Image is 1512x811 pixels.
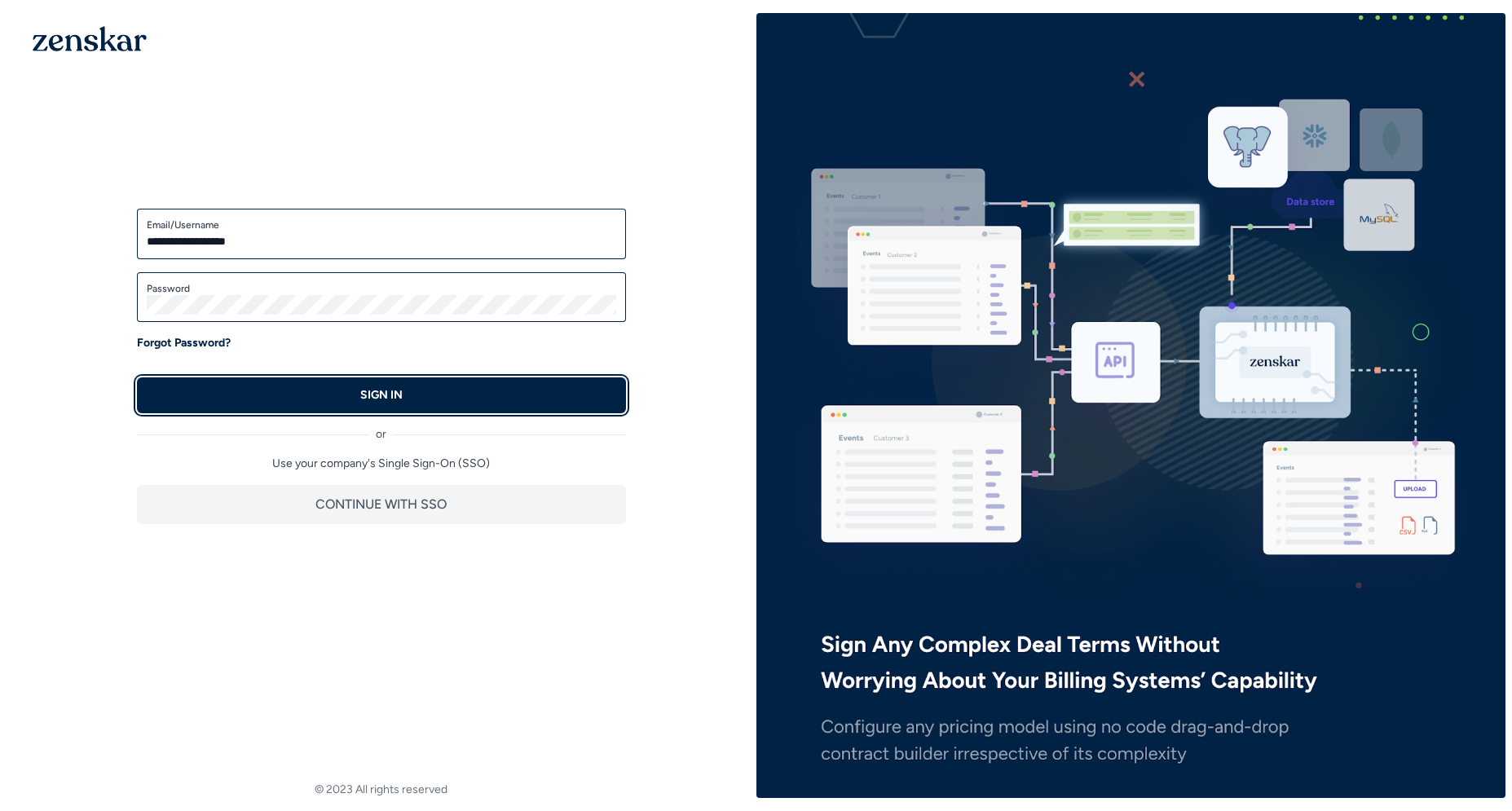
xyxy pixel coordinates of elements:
[137,413,626,443] div: or
[137,485,626,524] button: CONTINUE WITH SSO
[33,26,147,51] img: 1OGAJ2xQqyY4LXKgY66KYq0eOWRCkrZdAb3gUhuVAqdWPZE9SRJmCz+oDMSn4zDLXe31Ii730ItAGKgCKgCCgCikA4Av8PJUP...
[7,782,756,798] footer: © 2023 All rights reserved
[137,335,231,351] a: Forgot Password?
[137,377,626,413] button: SIGN IN
[137,456,626,472] p: Use your company's Single Sign-On (SSO)
[360,387,403,403] p: SIGN IN
[147,282,616,295] label: Password
[147,218,616,231] label: Email/Username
